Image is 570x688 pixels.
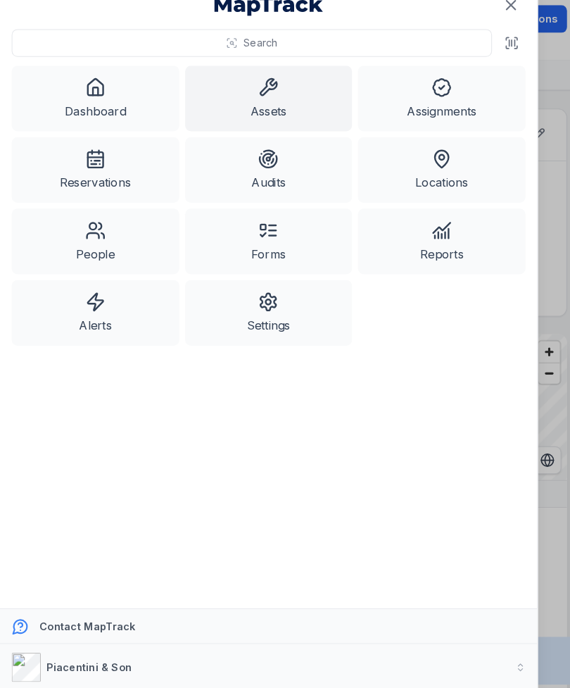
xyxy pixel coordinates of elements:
a: Alerts [11,292,173,355]
a: People [11,223,173,286]
a: Locations [346,154,507,217]
a: Assignments [346,85,507,148]
a: Dashboard [11,85,173,148]
a: Reports [346,223,507,286]
a: Settings [179,292,341,355]
strong: Piacentini & Son [45,659,127,671]
a: Reservations [11,154,173,217]
a: Assets [179,85,341,148]
a: MapTrack [207,8,312,37]
a: Forms [179,223,341,286]
span: Search [235,56,268,70]
strong: Contact MapTrack [38,620,131,632]
button: Search [11,49,475,76]
a: Audits [179,154,341,217]
button: Close navigation [479,11,508,41]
